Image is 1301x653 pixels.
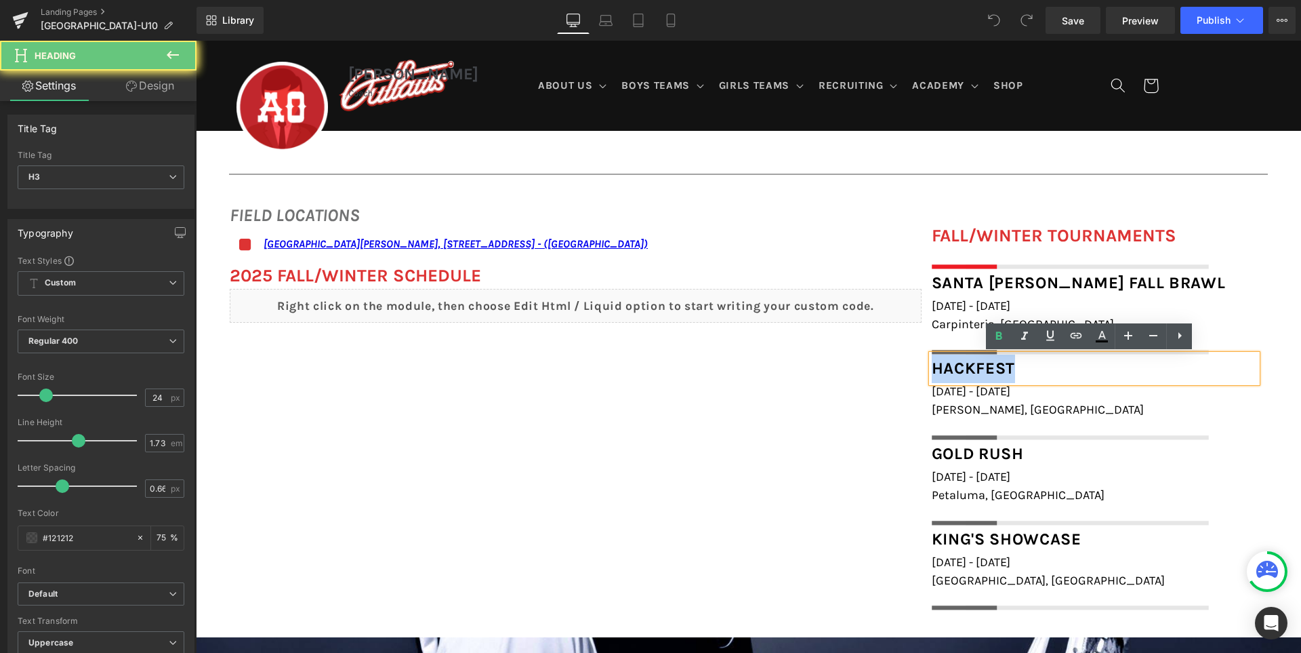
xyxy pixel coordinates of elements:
span: [DATE] - [DATE] [736,343,814,358]
span: [DATE] - [DATE] [736,258,814,273]
div: Line Height [18,418,184,427]
span: px [171,484,182,493]
span: px [171,393,182,402]
div: Font [18,566,184,576]
a: Design [101,71,199,101]
a: Desktop [557,7,590,34]
b: 2025 FALL/WINTER Schedule [34,224,285,245]
a: Mobile [655,7,687,34]
button: Publish [1180,7,1263,34]
button: Undo [980,7,1008,34]
span: Library [222,14,254,26]
div: Font Size [18,372,184,382]
div: Typography [18,220,73,239]
b: H3 [28,172,40,182]
i: FIELD LOCATIONS [34,164,164,185]
span: Save [1062,14,1084,28]
div: Text Transform [18,616,184,626]
span: em [171,439,182,448]
a: [GEOGRAPHIC_DATA][PERSON_NAME], [STREET_ADDRESS] - ([GEOGRAPHIC_DATA]) [68,197,452,210]
a: Preview [1106,7,1175,34]
span: Gold Rush [736,403,828,422]
div: Text Styles [18,255,184,266]
div: Letter Spacing [18,463,184,473]
font: FALL/WINTER TOURNAMENTS [736,184,980,205]
span: Heading [35,50,76,61]
button: More [1268,7,1296,34]
span: Carpinteria, [GEOGRAPHIC_DATA] [736,276,918,291]
a: Tablet [622,7,655,34]
div: Font Weight [18,315,184,324]
span: Hackfest [736,318,819,337]
b: Custom [45,277,76,289]
i: Default [28,589,58,600]
div: Text Color [18,509,184,518]
div: % [151,526,184,550]
span: Petaluma, [GEOGRAPHIC_DATA] [736,447,909,462]
span: Preview [1122,14,1159,28]
input: Color [43,530,129,545]
div: Open Intercom Messenger [1255,607,1287,639]
span: [GEOGRAPHIC_DATA], [GEOGRAPHIC_DATA] [736,532,969,547]
div: Title Tag [18,115,58,134]
b: Santa [PERSON_NAME] Fall Brawl [736,233,1030,252]
h1: [PERSON_NAME] [152,21,355,45]
b: Uppercase [28,637,73,648]
a: New Library [197,7,264,34]
a: Laptop [590,7,622,34]
span: Publish [1197,15,1231,26]
i: Coach [152,47,177,58]
span: [PERSON_NAME], [GEOGRAPHIC_DATA] [736,361,948,376]
a: Landing Pages [41,7,197,18]
b: Regular 400 [28,336,79,346]
span: [DATE] - [DATE] [736,514,814,529]
span: King's Showcase [736,489,886,508]
button: Redo [1013,7,1040,34]
div: Title Tag [18,151,184,160]
span: [GEOGRAPHIC_DATA]-U10 [41,20,158,31]
span: [DATE] - [DATE] [736,429,814,443]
